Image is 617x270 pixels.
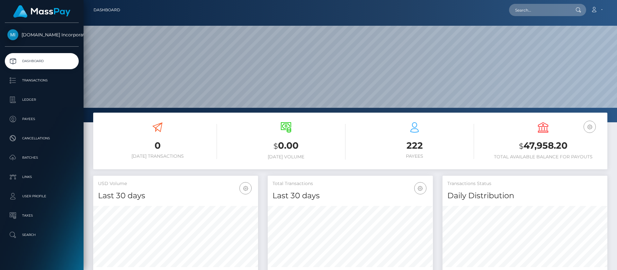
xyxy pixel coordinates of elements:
[7,191,76,201] p: User Profile
[5,53,79,69] a: Dashboard
[5,32,79,38] span: [DOMAIN_NAME] Incorporated
[98,190,253,201] h4: Last 30 days
[5,208,79,224] a: Taxes
[7,76,76,85] p: Transactions
[273,190,428,201] h4: Last 30 days
[5,130,79,146] a: Cancellations
[94,3,120,17] a: Dashboard
[98,181,253,187] h5: USD Volume
[447,190,603,201] h4: Daily Distribution
[355,154,474,159] h6: Payees
[5,92,79,108] a: Ledger
[7,153,76,163] p: Batches
[5,150,79,166] a: Batches
[7,95,76,105] p: Ledger
[484,139,603,153] h3: 47,958.20
[5,72,79,88] a: Transactions
[7,114,76,124] p: Payees
[509,4,569,16] input: Search...
[98,154,217,159] h6: [DATE] Transactions
[484,154,603,160] h6: Total Available Balance for Payouts
[7,172,76,182] p: Links
[98,139,217,152] h3: 0
[273,142,278,151] small: $
[7,134,76,143] p: Cancellations
[7,230,76,240] p: Search
[273,181,428,187] h5: Total Transactions
[5,111,79,127] a: Payees
[7,29,18,40] img: Medley.com Incorporated
[447,181,603,187] h5: Transactions Status
[7,211,76,220] p: Taxes
[5,188,79,204] a: User Profile
[5,227,79,243] a: Search
[5,169,79,185] a: Links
[355,139,474,152] h3: 222
[7,56,76,66] p: Dashboard
[227,154,345,160] h6: [DATE] Volume
[13,5,70,18] img: MassPay Logo
[519,142,523,151] small: $
[227,139,345,153] h3: 0.00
